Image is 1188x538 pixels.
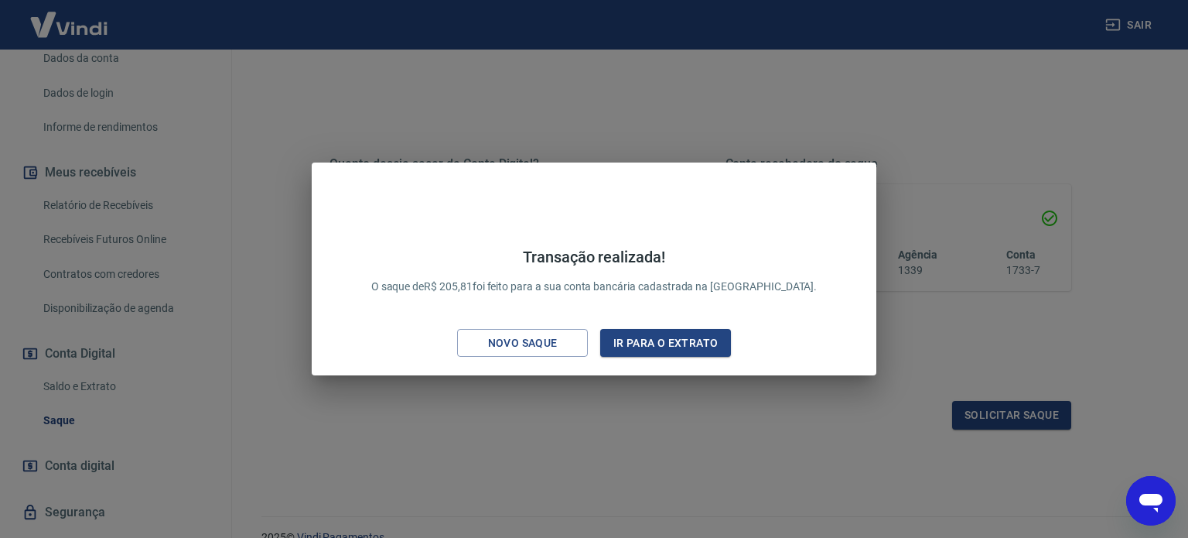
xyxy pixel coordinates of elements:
h4: Transação realizada! [371,248,818,266]
button: Ir para o extrato [600,329,731,358]
p: O saque de R$ 205,81 foi feito para a sua conta bancária cadastrada na [GEOGRAPHIC_DATA]. [371,248,818,295]
iframe: Botão para abrir a janela de mensagens [1126,476,1176,526]
button: Novo saque [457,329,588,358]
div: Novo saque [469,334,576,353]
